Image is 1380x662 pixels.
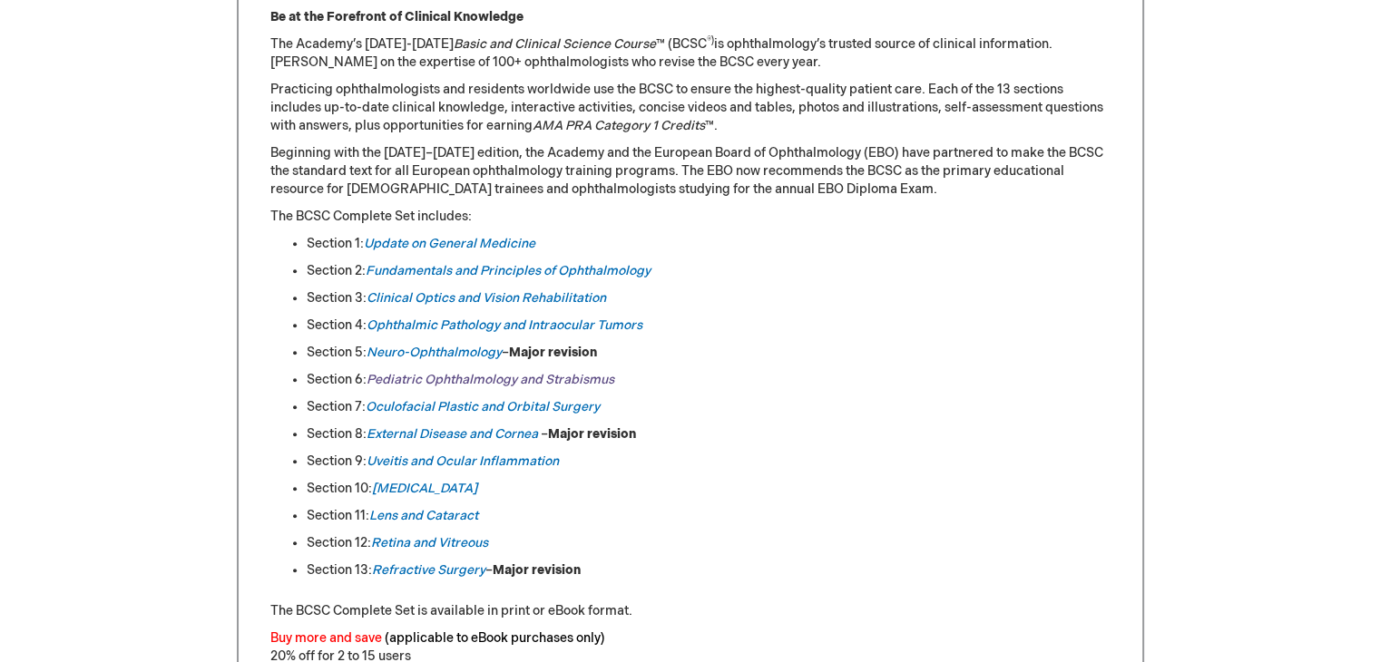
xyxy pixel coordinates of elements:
li: Section 8: – [307,425,1111,443]
a: Retina and Vitreous [371,535,488,550]
p: The BCSC Complete Set includes: [270,208,1111,226]
a: Ophthalmic Pathology and Intraocular Tumors [367,317,642,333]
a: Update on General Medicine [364,236,535,251]
strong: Major revision [509,345,597,360]
strong: Major revision [548,426,636,442]
a: Refractive Surgery [372,562,485,578]
a: [MEDICAL_DATA] [372,481,477,496]
em: Basic and Clinical Science Course [454,36,656,52]
li: Section 2: [307,262,1111,280]
p: The BCSC Complete Set is available in print or eBook format. [270,602,1111,620]
font: Buy more and save [270,630,382,646]
li: Section 5: – [307,344,1111,362]
a: Clinical Optics and Vision Rehabilitation [367,290,606,306]
li: Section 7: [307,398,1111,416]
li: Section 6: [307,371,1111,389]
sup: ®) [707,35,714,46]
li: Section 4: [307,316,1111,335]
p: The Academy’s [DATE]-[DATE] ™ (BCSC is ophthalmology’s trusted source of clinical information. [P... [270,35,1111,72]
a: Neuro-Ophthalmology [367,345,502,360]
p: Practicing ophthalmologists and residents worldwide use the BCSC to ensure the highest-quality pa... [270,81,1111,135]
a: Lens and Cataract [369,508,478,523]
a: Oculofacial Plastic and Orbital Surgery [366,399,600,414]
li: Section 10: [307,480,1111,498]
em: AMA PRA Category 1 Credits [533,118,705,133]
li: Section 12: [307,534,1111,552]
p: Beginning with the [DATE]–[DATE] edition, the Academy and the European Board of Ophthalmology (EB... [270,144,1111,199]
a: Pediatric Ophthalmology and Strabismus [367,372,614,387]
font: (applicable to eBook purchases only) [385,630,605,646]
strong: Major revision [493,562,581,578]
li: Section 1: [307,235,1111,253]
li: Section 9: [307,453,1111,471]
a: Uveitis and Ocular Inflammation [367,453,559,469]
strong: Be at the Forefront of Clinical Knowledge [270,9,524,24]
li: Section 13: – [307,561,1111,579]
a: External Disease and Cornea [367,426,538,442]
li: Section 11: [307,507,1111,525]
a: Fundamentals and Principles of Ophthalmology [366,263,651,278]
li: Section 3: [307,289,1111,307]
